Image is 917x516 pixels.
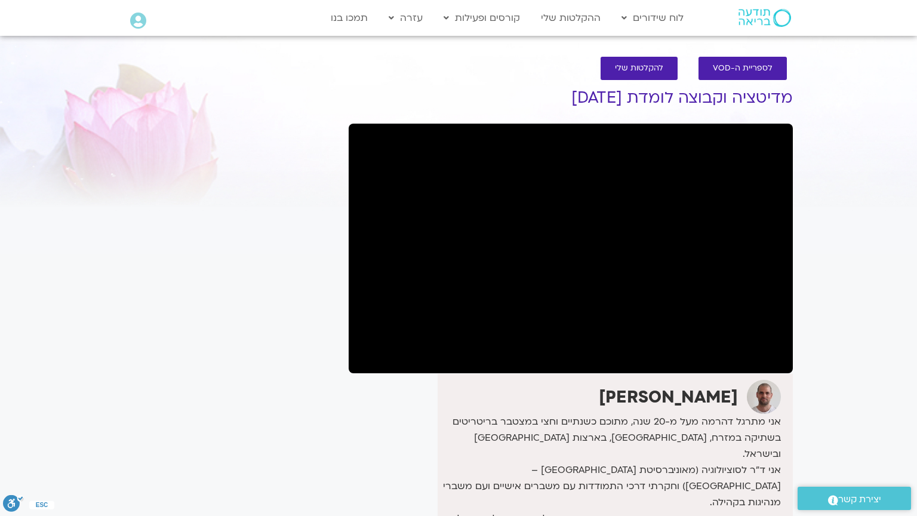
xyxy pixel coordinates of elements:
img: תודעה בריאה [738,9,791,27]
a: יצירת קשר [798,487,911,510]
a: תמכו בנו [325,7,374,29]
span: יצירת קשר [838,492,881,508]
a: להקלטות שלי [601,57,678,80]
a: עזרה [383,7,429,29]
a: לספריית ה-VOD [698,57,787,80]
span: להקלטות שלי [615,64,663,73]
img: דקל קנטי [747,380,781,414]
strong: [PERSON_NAME] [599,386,738,408]
h1: מדיטציה וקבוצה לומדת [DATE] [349,89,793,107]
a: ההקלטות שלי [535,7,607,29]
a: לוח שידורים [616,7,690,29]
a: קורסים ופעילות [438,7,526,29]
span: לספריית ה-VOD [713,64,773,73]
